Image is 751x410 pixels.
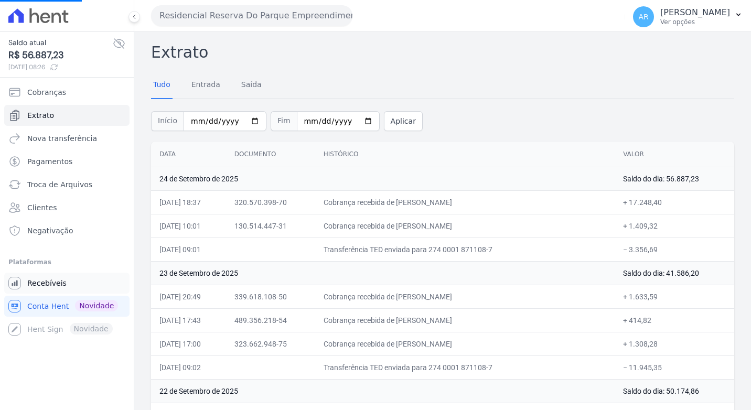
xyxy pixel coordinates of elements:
td: Cobrança recebida de [PERSON_NAME] [315,190,615,214]
td: Cobrança recebida de [PERSON_NAME] [315,285,615,308]
td: [DATE] 20:49 [151,285,226,308]
span: Negativação [27,225,73,236]
a: Troca de Arquivos [4,174,130,195]
td: Cobrança recebida de [PERSON_NAME] [315,308,615,332]
td: [DATE] 10:01 [151,214,226,238]
td: 323.662.948-75 [226,332,315,355]
td: [DATE] 18:37 [151,190,226,214]
td: Transferência TED enviada para 274 0001 871108-7 [315,238,615,261]
td: [DATE] 09:02 [151,355,226,379]
span: Saldo atual [8,37,113,48]
p: [PERSON_NAME] [660,7,730,18]
a: Tudo [151,72,173,99]
td: [DATE] 17:00 [151,332,226,355]
td: 489.356.218-54 [226,308,315,332]
span: Nova transferência [27,133,97,144]
a: Conta Hent Novidade [4,296,130,317]
span: Início [151,111,184,131]
td: Saldo do dia: 56.887,23 [615,167,734,190]
td: [DATE] 09:01 [151,238,226,261]
a: Negativação [4,220,130,241]
h2: Extrato [151,40,734,64]
a: Saída [239,72,264,99]
td: 23 de Setembro de 2025 [151,261,615,285]
th: Histórico [315,142,615,167]
td: 24 de Setembro de 2025 [151,167,615,190]
button: Aplicar [384,111,423,131]
td: 339.618.108-50 [226,285,315,308]
td: + 1.409,32 [615,214,734,238]
p: Ver opções [660,18,730,26]
th: Documento [226,142,315,167]
span: [DATE] 08:26 [8,62,113,72]
a: Pagamentos [4,151,130,172]
td: 320.570.398-70 [226,190,315,214]
th: Valor [615,142,734,167]
a: Cobranças [4,82,130,103]
span: AR [638,13,648,20]
span: Conta Hent [27,301,69,311]
td: 22 de Setembro de 2025 [151,379,615,403]
td: + 414,82 [615,308,734,332]
button: Residencial Reserva Do Parque Empreendimento Imobiliario LTDA [151,5,352,26]
span: Recebíveis [27,278,67,288]
div: Plataformas [8,256,125,268]
td: Saldo do dia: 41.586,20 [615,261,734,285]
a: Recebíveis [4,273,130,294]
span: Novidade [75,300,118,311]
span: Troca de Arquivos [27,179,92,190]
nav: Sidebar [8,82,125,340]
a: Nova transferência [4,128,130,149]
span: Fim [271,111,297,131]
td: Saldo do dia: 50.174,86 [615,379,734,403]
td: Cobrança recebida de [PERSON_NAME] [315,332,615,355]
td: Transferência TED enviada para 274 0001 871108-7 [315,355,615,379]
a: Entrada [189,72,222,99]
span: Pagamentos [27,156,72,167]
button: AR [PERSON_NAME] Ver opções [625,2,751,31]
td: + 1.633,59 [615,285,734,308]
span: Extrato [27,110,54,121]
td: Cobrança recebida de [PERSON_NAME] [315,214,615,238]
span: R$ 56.887,23 [8,48,113,62]
td: [DATE] 17:43 [151,308,226,332]
td: + 1.308,28 [615,332,734,355]
td: + 17.248,40 [615,190,734,214]
td: 130.514.447-31 [226,214,315,238]
th: Data [151,142,226,167]
span: Cobranças [27,87,66,98]
a: Clientes [4,197,130,218]
td: − 11.945,35 [615,355,734,379]
a: Extrato [4,105,130,126]
td: − 3.356,69 [615,238,734,261]
span: Clientes [27,202,57,213]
